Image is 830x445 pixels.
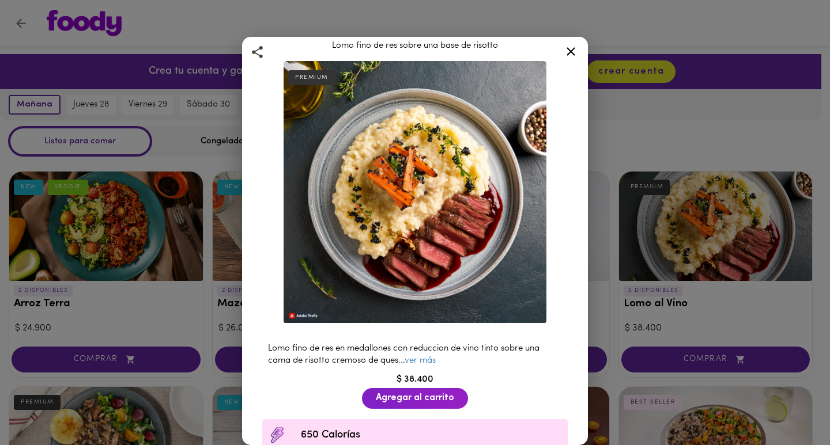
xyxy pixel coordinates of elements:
span: Lomo fino de res en medallones con reduccion de vino tinto sobre una cama de risotto cremoso de q... [268,344,539,365]
iframe: Messagebird Livechat Widget [763,378,818,433]
span: 650 Calorías [301,428,561,443]
button: Agregar al carrito [362,388,468,408]
div: $ 38.400 [256,373,574,386]
img: Contenido calórico [269,427,286,444]
div: PREMIUM [288,70,335,85]
a: ver más [405,356,436,365]
span: Lomo fino de res sobre una base de risotto [332,41,498,50]
span: Agregar al carrito [376,393,454,404]
img: Lomo al Vino [284,61,546,324]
